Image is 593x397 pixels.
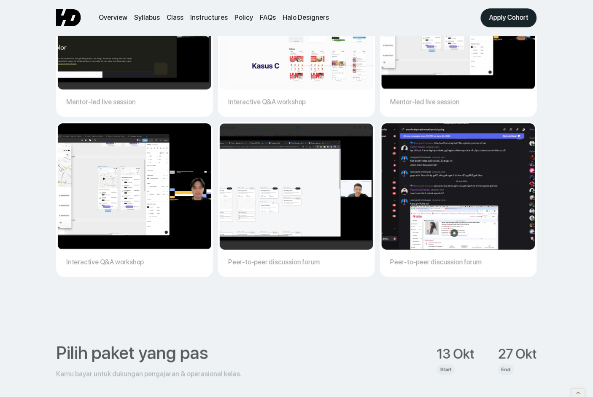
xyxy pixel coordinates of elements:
[501,365,511,374] div: End
[228,98,306,107] div: Interactive Q&A workshop
[56,370,242,379] div: Kamu bayar untuk dukungan pengajaran & operasional kelas.
[390,98,459,107] div: Mentor-led live session
[235,13,253,22] a: Policy
[390,258,482,267] div: Peer-to-peer discussion forum
[56,342,208,363] div: Pilih paket yang pas
[66,98,135,107] div: Mentor-led live session
[66,258,144,267] div: Interactive Q&A workshop
[489,13,528,22] div: Apply Cohort
[440,365,452,374] div: Start
[481,8,537,27] a: Apply Cohort
[228,258,320,267] div: Peer-to-peer discussion forum
[283,13,329,22] a: Halo Designers
[437,346,474,362] div: 13 Okt
[190,13,228,22] a: Instructures
[134,13,160,22] a: Syllabus
[260,13,276,22] a: FAQs
[99,13,127,22] a: Overview
[498,346,537,362] div: 27 Okt
[167,13,183,22] a: Class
